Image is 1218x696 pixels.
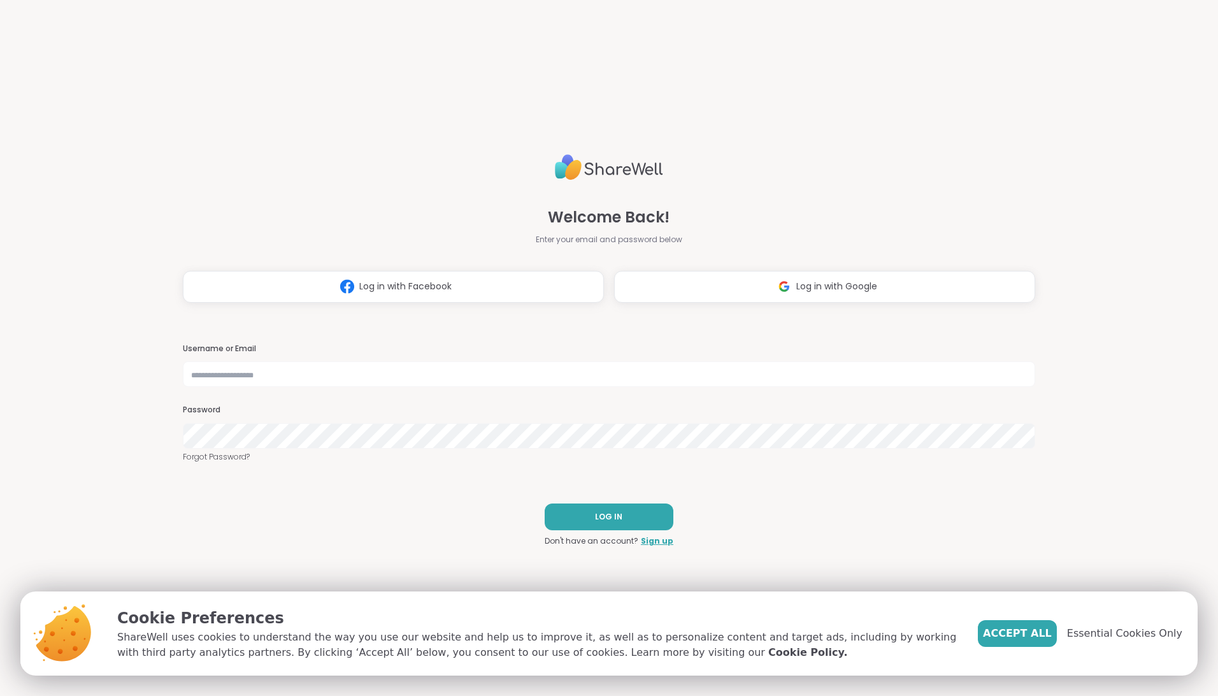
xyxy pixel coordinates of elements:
[614,271,1035,303] button: Log in with Google
[555,149,663,185] img: ShareWell Logo
[545,504,673,530] button: LOG IN
[117,607,957,630] p: Cookie Preferences
[978,620,1057,647] button: Accept All
[548,206,670,229] span: Welcome Back!
[117,630,957,660] p: ShareWell uses cookies to understand the way you use our website and help us to improve it, as we...
[183,405,1035,416] h3: Password
[545,535,638,547] span: Don't have an account?
[335,275,359,298] img: ShareWell Logomark
[359,280,452,293] span: Log in with Facebook
[536,234,682,245] span: Enter your email and password below
[183,344,1035,354] h3: Username or Email
[983,626,1052,641] span: Accept All
[772,275,796,298] img: ShareWell Logomark
[183,271,604,303] button: Log in with Facebook
[768,645,847,660] a: Cookie Policy.
[1067,626,1182,641] span: Essential Cookies Only
[796,280,877,293] span: Log in with Google
[183,451,1035,463] a: Forgot Password?
[595,511,622,523] span: LOG IN
[641,535,673,547] a: Sign up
